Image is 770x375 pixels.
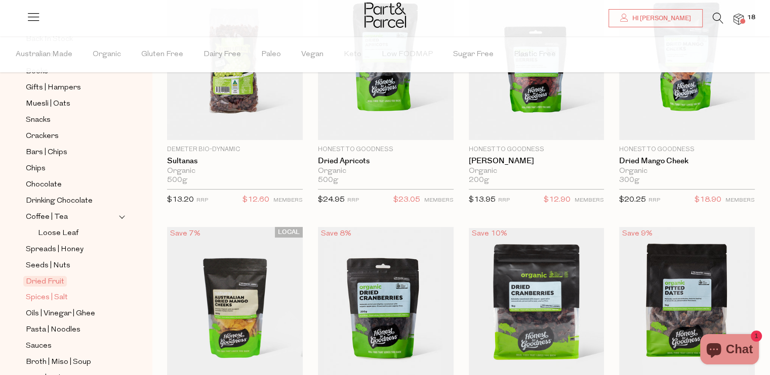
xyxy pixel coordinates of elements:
a: Pasta | Noodles [26,323,118,336]
span: $24.95 [318,196,345,204]
small: RRP [196,198,208,203]
a: [PERSON_NAME] [469,157,604,166]
div: Organic [619,167,755,176]
span: LOCAL [275,227,303,238]
div: Save 10% [469,227,510,241]
span: Snacks [26,114,51,126]
div: Save 8% [318,227,354,241]
span: Chips [26,163,46,175]
a: Chocolate [26,178,118,191]
a: Dried Mango Cheek [619,157,755,166]
p: Honest to Goodness [619,145,755,154]
span: Coffee | Tea [26,211,68,223]
span: 300g [619,176,639,185]
span: 500g [318,176,338,185]
span: Dairy Free [204,37,241,72]
span: $23.05 [393,194,420,207]
span: Gluten Free [141,37,183,72]
a: Chips [26,162,118,175]
span: 18 [745,13,758,22]
a: Bars | Chips [26,146,118,159]
a: Sultanas [167,157,303,166]
small: RRP [498,198,510,203]
span: Hi [PERSON_NAME] [630,14,691,23]
span: Organic [93,37,121,72]
a: Hi [PERSON_NAME] [609,9,703,27]
span: $13.95 [469,196,496,204]
a: Dried Fruit [26,275,118,288]
div: Organic [318,167,454,176]
div: Save 9% [619,227,656,241]
span: $20.25 [619,196,646,204]
span: Gifts | Hampers [26,82,81,94]
a: Dried Apricots [318,157,454,166]
span: Crackers [26,130,59,143]
small: RRP [649,198,660,203]
a: Muesli | Oats [26,98,118,110]
small: MEMBERS [725,198,755,203]
span: Bars | Chips [26,147,67,159]
small: RRP [347,198,359,203]
p: Honest to Goodness [318,145,454,154]
span: Australian Made [16,37,72,72]
a: Coffee | Tea [26,211,118,223]
span: Spreads | Honey [26,244,84,256]
span: Muesli | Oats [26,98,70,110]
span: $12.60 [242,194,269,207]
span: Chocolate [26,179,62,191]
a: Spreads | Honey [26,243,118,256]
div: Organic [167,167,303,176]
small: MEMBERS [575,198,604,203]
p: Honest to Goodness [469,145,604,154]
span: $12.90 [544,194,571,207]
p: Demeter Bio-Dynamic [167,145,303,154]
span: Pasta | Noodles [26,324,80,336]
a: 18 [734,14,744,24]
span: Sauces [26,340,52,352]
span: Loose Leaf [38,227,78,240]
a: Oils | Vinegar | Ghee [26,307,118,320]
span: Vegan [301,37,323,72]
a: Snacks [26,114,118,126]
div: Save 7% [167,227,204,241]
span: Oils | Vinegar | Ghee [26,308,95,320]
span: $18.90 [695,194,721,207]
span: Sugar Free [453,37,494,72]
span: Drinking Chocolate [26,195,93,207]
small: MEMBERS [424,198,454,203]
a: Spices | Salt [26,291,118,304]
a: Broth | Miso | Soup [26,356,118,368]
span: 200g [469,176,489,185]
span: Dried Fruit [23,276,67,287]
span: 500g [167,176,187,185]
a: Seeds | Nuts [26,259,118,272]
span: Broth | Miso | Soup [26,356,91,368]
button: Expand/Collapse Coffee | Tea [118,211,126,223]
small: MEMBERS [273,198,303,203]
a: Gifts | Hampers [26,81,118,94]
span: $13.20 [167,196,194,204]
span: Low FODMAP [382,37,433,72]
div: Organic [469,167,604,176]
span: Keto [344,37,361,72]
span: Plastic Free [514,37,556,72]
a: Loose Leaf [38,227,118,240]
a: Drinking Chocolate [26,195,118,207]
inbox-online-store-chat: Shopify online store chat [697,334,762,367]
a: Sauces [26,340,118,352]
span: Spices | Salt [26,292,68,304]
span: Seeds | Nuts [26,260,70,272]
span: Paleo [261,37,281,72]
a: Crackers [26,130,118,143]
img: Part&Parcel [364,3,406,28]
